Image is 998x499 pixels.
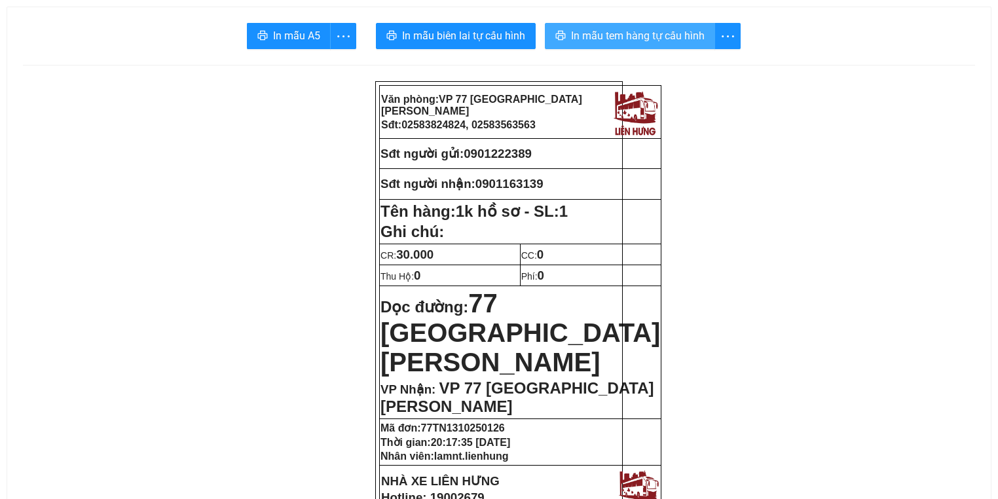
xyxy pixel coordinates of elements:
span: more [331,28,356,45]
span: lamnt.lienhung [434,451,509,462]
span: Phí: [521,271,544,282]
span: VP Nhận: [380,382,435,396]
strong: Thời gian: [380,437,510,448]
span: In mẫu tem hàng tự cấu hình [571,28,705,44]
span: VP 77 [GEOGRAPHIC_DATA][PERSON_NAME] [381,94,582,117]
span: 0901222389 [464,147,532,160]
img: logo [610,87,660,137]
span: 0901163139 [475,177,544,191]
span: printer [386,30,397,43]
strong: Sđt người gửi: [380,147,464,160]
span: 0 [538,268,544,282]
span: printer [555,30,566,43]
span: Thu Hộ: [380,271,420,282]
img: logo [141,16,192,71]
span: printer [257,30,268,43]
button: printerIn mẫu A5 [247,23,331,49]
strong: VP: 77 [GEOGRAPHIC_DATA][PERSON_NAME][GEOGRAPHIC_DATA] [5,23,135,80]
span: 02583824824, 02583563563 [401,119,536,130]
button: printerIn mẫu tem hàng tự cấu hình [545,23,715,49]
span: 1k hồ sơ - SL: [456,202,568,220]
strong: Tên hàng: [380,202,568,220]
strong: NHÀ XE LIÊN HƯNG [381,474,500,488]
span: In mẫu A5 [273,28,320,44]
span: 0 [414,268,420,282]
span: 0 [537,248,544,261]
span: In mẫu biên lai tự cấu hình [402,28,525,44]
strong: Nhà xe Liên Hưng [5,7,108,20]
span: Ghi chú: [380,223,444,240]
strong: Mã đơn: [380,422,505,434]
strong: Nhân viên: [380,451,509,462]
span: CR: [380,250,434,261]
button: more [330,23,356,49]
span: 1 [559,202,568,220]
span: CC: [521,250,544,261]
span: 30.000 [396,248,434,261]
span: 77TN1310250126 [421,422,505,434]
strong: Dọc đường: [380,298,660,375]
button: printerIn mẫu biên lai tự cấu hình [376,23,536,49]
span: VP 77 [GEOGRAPHIC_DATA][PERSON_NAME] [380,379,654,415]
strong: Sđt người nhận: [380,177,475,191]
span: more [715,28,740,45]
strong: Văn phòng: [381,94,582,117]
span: 77 [GEOGRAPHIC_DATA][PERSON_NAME] [380,289,660,377]
strong: Sđt: [381,119,536,130]
button: more [714,23,741,49]
span: 20:17:35 [DATE] [431,437,511,448]
strong: Phiếu gửi hàng [54,85,143,99]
